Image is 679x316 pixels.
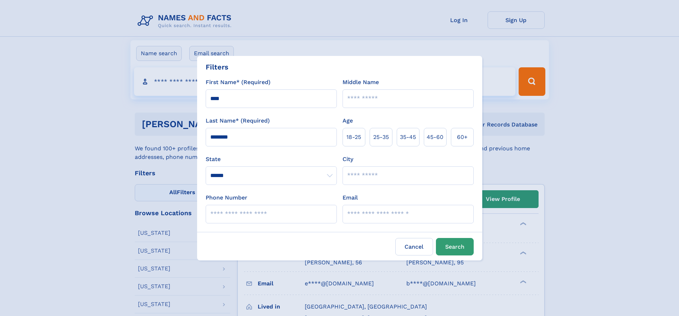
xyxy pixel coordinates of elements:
[436,238,474,255] button: Search
[206,62,228,72] div: Filters
[343,116,353,125] label: Age
[206,155,337,164] label: State
[343,155,353,164] label: City
[373,133,389,141] span: 25‑35
[343,193,358,202] label: Email
[206,78,271,87] label: First Name* (Required)
[206,193,247,202] label: Phone Number
[427,133,443,141] span: 45‑60
[457,133,468,141] span: 60+
[400,133,416,141] span: 35‑45
[206,116,270,125] label: Last Name* (Required)
[346,133,361,141] span: 18‑25
[395,238,433,255] label: Cancel
[343,78,379,87] label: Middle Name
